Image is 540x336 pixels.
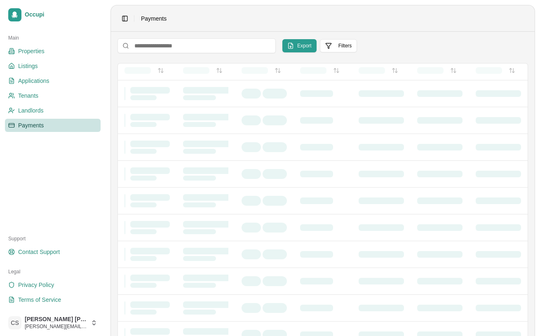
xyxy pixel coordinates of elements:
div: Legal [5,265,101,278]
span: [PERSON_NAME][EMAIL_ADDRESS][DOMAIN_NAME] [25,323,87,330]
a: Properties [5,45,101,58]
nav: breadcrumb [141,14,167,23]
span: Privacy Policy [18,281,54,289]
a: Occupi [5,5,101,25]
span: Tenants [18,92,38,100]
div: Main [5,31,101,45]
span: Listings [18,62,38,70]
span: Landlords [18,106,44,115]
span: Payments [141,14,167,23]
span: Occupi [25,11,97,19]
a: Payments [5,119,101,132]
span: Applications [18,77,49,85]
a: Terms of Service [5,293,101,306]
span: [PERSON_NAME] [PERSON_NAME] [25,316,87,323]
a: Tenants [5,89,101,102]
span: Contact Support [18,248,60,256]
button: Export [282,39,317,52]
button: Filters [320,39,357,52]
a: Landlords [5,104,101,117]
a: Privacy Policy [5,278,101,291]
span: Properties [18,47,45,55]
span: Payments [18,121,44,129]
a: Contact Support [5,245,101,258]
span: CS [8,316,21,329]
button: CS[PERSON_NAME] [PERSON_NAME][PERSON_NAME][EMAIL_ADDRESS][DOMAIN_NAME] [5,313,101,333]
span: Terms of Service [18,296,61,304]
span: Export [297,42,312,49]
a: Applications [5,74,101,87]
a: Listings [5,59,101,73]
div: Support [5,232,101,245]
